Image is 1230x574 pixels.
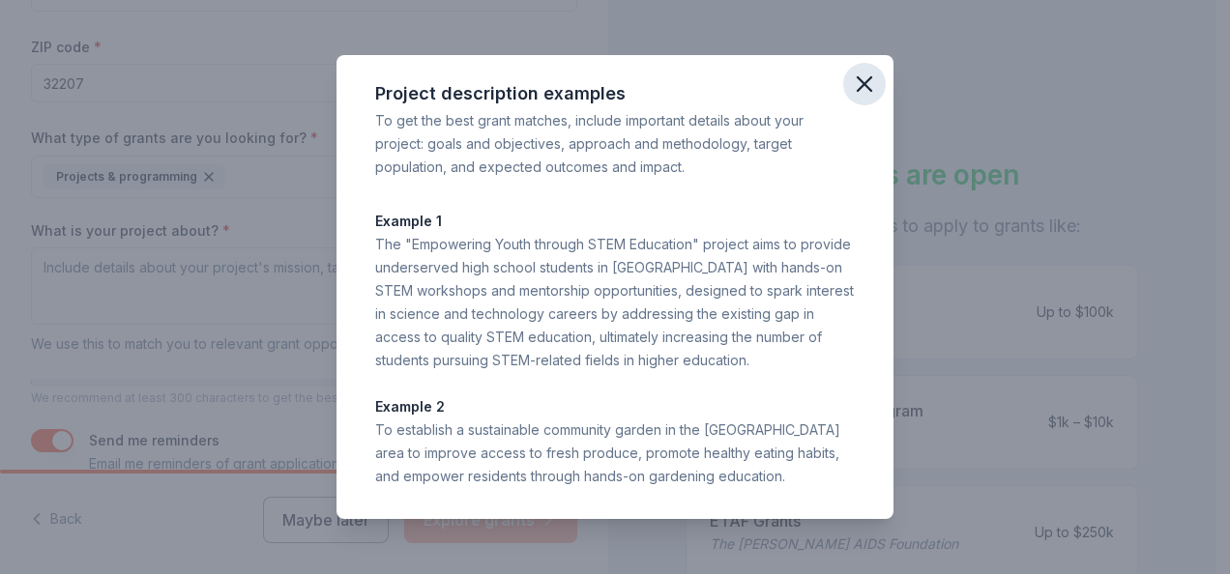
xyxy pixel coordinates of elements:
div: The "Empowering Youth through STEM Education" project aims to provide underserved high school stu... [375,233,855,372]
div: To establish a sustainable community garden in the [GEOGRAPHIC_DATA] area to improve access to fr... [375,418,855,488]
p: Example 2 [375,395,855,418]
div: Project description examples [375,78,855,109]
p: Example 1 [375,210,855,233]
div: To get the best grant matches, include important details about your project: goals and objectives... [375,109,855,179]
